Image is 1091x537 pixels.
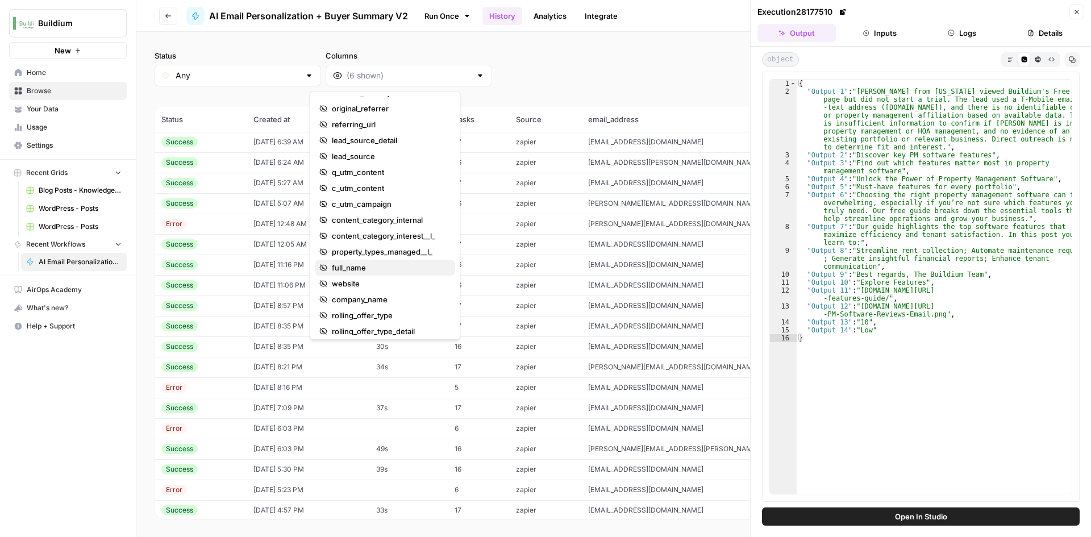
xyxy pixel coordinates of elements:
[770,302,797,318] div: 13
[161,444,198,454] div: Success
[448,255,509,275] td: 16
[9,164,127,181] button: Recent Grids
[448,480,509,500] td: 6
[161,382,187,393] div: Error
[332,230,446,242] span: content_category_interest__l_
[26,168,68,178] span: Recent Grids
[27,68,122,78] span: Home
[369,336,448,357] td: 30s
[9,299,127,317] button: What's new?
[770,80,797,88] div: 1
[155,50,321,61] label: Status
[448,377,509,398] td: 5
[9,42,127,59] button: New
[27,122,122,132] span: Usage
[588,506,703,514] span: rivera_joann76@yahoo.com
[9,281,127,299] a: AirOps Academy
[27,104,122,114] span: Your Data
[332,278,446,289] span: website
[770,278,797,286] div: 11
[509,480,581,500] td: zapier
[923,24,1002,42] button: Logs
[369,398,448,418] td: 37s
[13,13,34,34] img: Buildium Logo
[161,321,198,331] div: Success
[21,181,127,199] a: Blog Posts - Knowledge Base.csv
[509,357,581,377] td: zapier
[578,7,624,25] a: Integrate
[247,132,370,152] td: [DATE] 6:39 AM
[448,234,509,255] td: 17
[369,357,448,377] td: 34s
[588,138,703,146] span: diannasoler6@gmail.com
[588,260,703,269] span: ccmurdock91@gmail.com
[155,86,1073,107] span: (342 records)
[161,505,198,515] div: Success
[38,18,107,29] span: Buildium
[155,107,247,132] th: Status
[448,500,509,521] td: 17
[757,24,836,42] button: Output
[332,262,446,273] span: full_name
[9,100,127,118] a: Your Data
[482,7,522,25] a: History
[247,214,370,234] td: [DATE] 12:48 AM
[247,357,370,377] td: [DATE] 8:21 PM
[247,316,370,336] td: [DATE] 8:35 PM
[247,377,370,398] td: [DATE] 8:16 PM
[39,257,122,267] span: AI Email Personalization + Buyer Summary V2
[161,342,198,352] div: Success
[448,295,509,316] td: 17
[332,310,446,321] span: rolling_offer_type
[790,80,796,88] span: Toggle code folding, rows 1 through 16
[588,281,703,289] span: ortadam@yahoo.com
[509,398,581,418] td: zapier
[247,255,370,275] td: [DATE] 11:16 PM
[509,316,581,336] td: zapier
[332,198,446,210] span: c_utm_campaign
[509,439,581,459] td: zapier
[588,219,759,228] span: jamie@darknightoutdoors.com
[332,246,446,257] span: property_types_managed__l_
[39,185,122,195] span: Blog Posts - Knowledge Base.csv
[247,459,370,480] td: [DATE] 5:30 PM
[247,480,370,500] td: [DATE] 5:23 PM
[770,175,797,183] div: 5
[326,50,492,61] label: Columns
[448,173,509,193] td: 17
[247,295,370,316] td: [DATE] 8:57 PM
[448,152,509,173] td: 16
[448,439,509,459] td: 16
[332,294,446,305] span: company_name
[9,317,127,335] button: Help + Support
[247,500,370,521] td: [DATE] 4:57 PM
[588,322,703,330] span: stacierosestange76@gmail.com
[9,118,127,136] a: Usage
[27,86,122,96] span: Browse
[161,178,198,188] div: Success
[9,9,127,38] button: Workspace: Buildium
[9,64,127,82] a: Home
[588,403,703,412] span: kimberlyharveyisom@yahoo.com
[161,485,187,495] div: Error
[26,239,85,249] span: Recent Workflows
[770,286,797,302] div: 12
[247,418,370,439] td: [DATE] 6:03 PM
[27,140,122,151] span: Settings
[509,132,581,152] td: zapier
[770,151,797,159] div: 3
[509,255,581,275] td: zapier
[161,239,198,249] div: Success
[10,299,126,317] div: What's new?
[21,199,127,218] a: WordPress - Posts
[588,424,703,432] span: gnlresourcesllc@gmail.com
[509,234,581,255] td: zapier
[770,334,797,342] div: 16
[588,301,703,310] span: little_miss_tenn@yahoo.com
[247,173,370,193] td: [DATE] 5:27 AM
[247,275,370,295] td: [DATE] 11:06 PM
[770,326,797,334] div: 15
[770,159,797,175] div: 4
[509,459,581,480] td: zapier
[332,326,446,337] span: rolling_offer_type_detail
